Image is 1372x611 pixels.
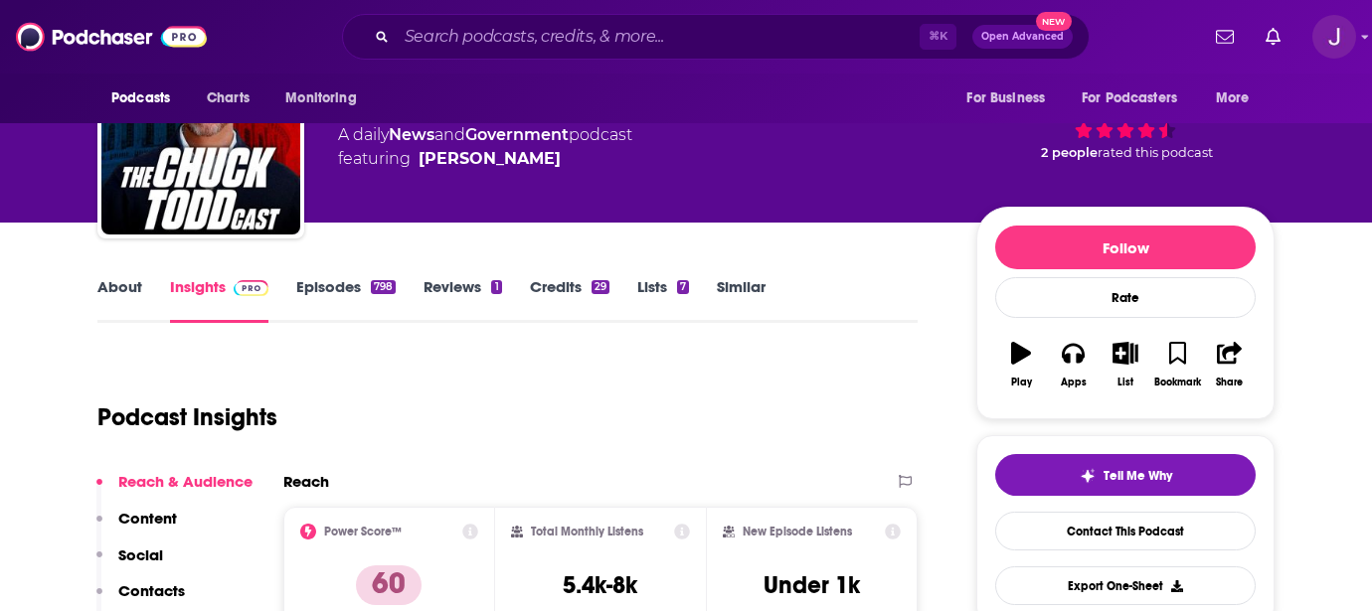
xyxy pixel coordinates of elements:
a: Reviews1 [424,277,501,323]
h2: Power Score™ [324,525,402,538]
div: 29 [592,280,609,294]
span: Open Advanced [981,32,1064,42]
h3: 5.4k-8k [563,570,637,600]
a: About [97,277,142,323]
button: Play [995,329,1047,400]
h2: Total Monthly Listens [531,525,643,538]
a: Show notifications dropdown [1258,20,1288,54]
button: open menu [271,79,382,117]
a: InsightsPodchaser Pro [170,277,268,323]
div: List [1117,377,1133,388]
h3: Under 1k [764,570,860,600]
a: Episodes798 [296,277,396,323]
button: Social [96,545,163,582]
div: Bookmark [1154,377,1201,388]
button: Apps [1047,329,1099,400]
button: open menu [97,79,196,117]
p: Reach & Audience [118,472,253,491]
button: Export One-Sheet [995,566,1256,605]
img: tell me why sparkle [1080,468,1096,484]
button: open menu [952,79,1070,117]
img: Podchaser - Follow, Share and Rate Podcasts [16,18,207,56]
img: User Profile [1312,15,1356,59]
span: Monitoring [285,84,356,112]
a: Chuck Todd [419,147,561,171]
a: Show notifications dropdown [1208,20,1242,54]
button: Open AdvancedNew [972,25,1073,49]
button: Reach & Audience [96,472,253,509]
img: Podchaser Pro [234,280,268,296]
span: and [434,125,465,144]
a: Government [465,125,569,144]
span: 2 people [1041,145,1098,160]
a: Charts [194,79,261,117]
input: Search podcasts, credits, & more... [397,21,920,53]
div: 7 [677,280,689,294]
button: List [1100,329,1151,400]
span: Logged in as josephpapapr [1312,15,1356,59]
span: rated this podcast [1098,145,1213,160]
span: Podcasts [111,84,170,112]
button: open menu [1069,79,1206,117]
a: News [389,125,434,144]
a: Similar [717,277,766,323]
div: Share [1216,377,1243,388]
button: Bookmark [1151,329,1203,400]
button: Show profile menu [1312,15,1356,59]
span: New [1036,12,1072,31]
p: Content [118,509,177,528]
div: Apps [1061,377,1087,388]
span: More [1216,84,1250,112]
span: ⌘ K [920,24,956,50]
img: The Chuck ToddCast [101,36,300,234]
button: Share [1204,329,1256,400]
h2: New Episode Listens [743,525,852,538]
div: A daily podcast [338,123,632,171]
h1: Podcast Insights [97,402,277,432]
a: Lists7 [637,277,689,323]
h2: Reach [283,472,329,491]
button: Follow [995,226,1256,269]
div: Rate [995,277,1256,318]
span: Tell Me Why [1104,468,1172,484]
button: open menu [1202,79,1275,117]
span: Charts [207,84,250,112]
a: Contact This Podcast [995,512,1256,550]
span: For Business [966,84,1045,112]
p: 60 [356,565,422,605]
p: Social [118,545,163,564]
div: 798 [371,280,396,294]
div: Play [1011,377,1032,388]
a: Credits29 [530,277,609,323]
div: Search podcasts, credits, & more... [342,14,1090,60]
div: 1 [491,280,501,294]
span: For Podcasters [1082,84,1177,112]
button: tell me why sparkleTell Me Why [995,454,1256,496]
span: featuring [338,147,632,171]
button: Content [96,509,177,545]
p: Contacts [118,581,185,600]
